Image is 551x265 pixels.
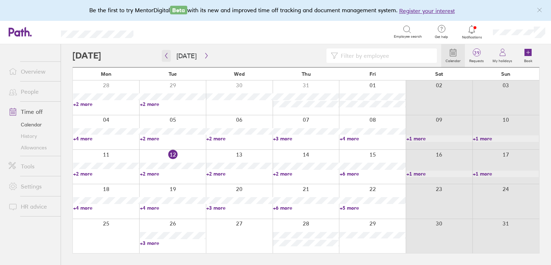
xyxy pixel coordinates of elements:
div: Be the first to try MentorDigital with its new and improved time off tracking and document manage... [89,6,462,15]
a: +5 more [340,205,406,211]
span: Sun [501,71,510,77]
a: +2 more [140,101,206,107]
label: My holidays [488,57,517,63]
label: Book [520,57,537,63]
a: Settings [3,179,61,194]
a: 39Requests [465,44,488,67]
a: +1 more [473,171,539,177]
span: Beta [170,6,187,14]
a: Overview [3,64,61,79]
div: Search [153,28,171,35]
label: Requests [465,57,488,63]
a: +1 more [406,135,472,142]
a: Notifications [460,24,484,39]
a: History [3,130,61,142]
span: Get help [430,35,453,39]
a: +4 more [340,135,406,142]
span: 39 [465,50,488,56]
a: My holidays [488,44,517,67]
a: Time off [3,104,61,119]
a: +6 more [273,205,339,211]
a: +2 more [140,171,206,177]
a: People [3,84,61,99]
button: Register your interest [399,6,455,15]
a: +4 more [73,135,139,142]
a: +6 more [340,171,406,177]
a: +3 more [206,205,272,211]
span: Employee search [394,34,422,39]
a: +2 more [140,135,206,142]
a: +2 more [73,101,139,107]
a: +4 more [73,205,139,211]
a: Calendar [3,119,61,130]
label: Calendar [441,57,465,63]
input: Filter by employee [338,49,433,62]
span: Sat [435,71,443,77]
a: Book [517,44,540,67]
a: +2 more [73,171,139,177]
span: Fri [369,71,376,77]
span: Notifications [460,35,484,39]
a: +2 more [206,171,272,177]
span: Mon [101,71,112,77]
a: +2 more [206,135,272,142]
a: Tools [3,159,61,173]
a: +3 more [273,135,339,142]
span: Thu [302,71,311,77]
button: [DATE] [171,50,202,62]
a: +1 more [406,171,472,177]
span: Wed [234,71,245,77]
a: +3 more [140,240,206,246]
a: +2 more [273,171,339,177]
a: +4 more [140,205,206,211]
a: Calendar [441,44,465,67]
a: HR advice [3,199,61,214]
a: +1 more [473,135,539,142]
span: Tue [169,71,177,77]
a: Allowances [3,142,61,153]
